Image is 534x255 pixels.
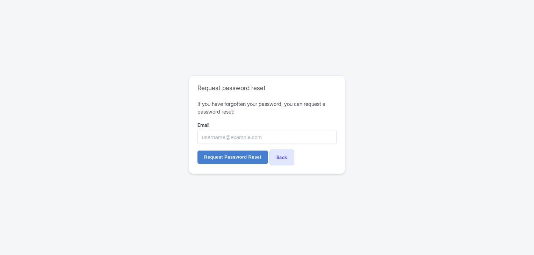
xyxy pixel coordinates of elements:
input: Request Password Reset [197,151,268,164]
label: Email [197,121,337,129]
p: If you have forgotten your password, you can request a password reset: [197,100,337,116]
input: username@example.com [197,131,337,144]
a: Back [269,150,294,165]
h2: Request password reset [197,84,337,92]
